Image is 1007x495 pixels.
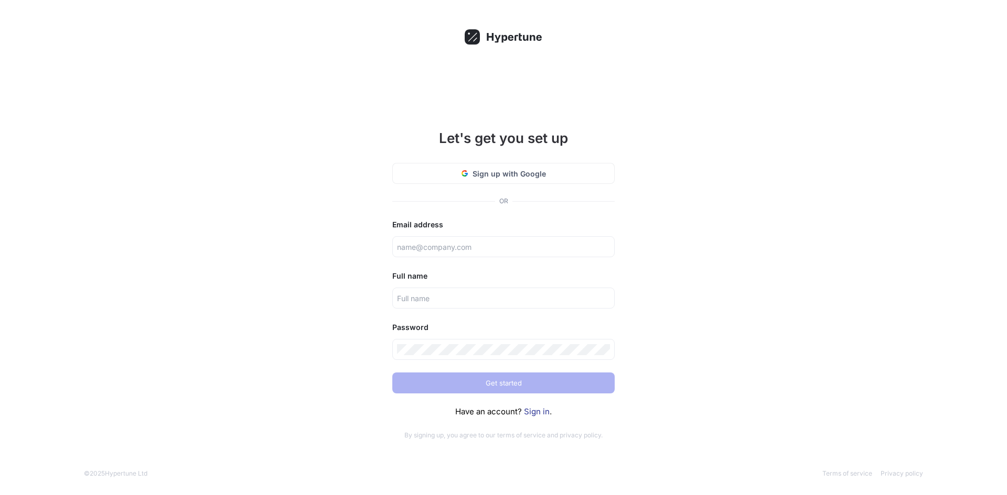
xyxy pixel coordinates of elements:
a: Terms of service [822,469,872,477]
a: Privacy policy [881,469,923,477]
div: OR [499,196,508,206]
button: Sign up with Google [392,163,615,184]
h1: Let's get you set up [392,128,615,148]
div: Email address [392,218,615,231]
div: Have an account? . [392,406,615,418]
span: Get started [486,380,522,386]
a: Sign in [524,406,550,416]
span: Sign up with Google [473,168,546,179]
p: By signing up, you agree to our and . [392,431,615,440]
div: Password [392,321,615,334]
div: © 2025 Hypertune Ltd [84,469,147,478]
div: Full name [392,270,615,282]
a: privacy policy [560,431,601,439]
button: Get started [392,372,615,393]
input: name@company.com [397,241,610,252]
a: terms of service [497,431,545,439]
input: Full name [397,293,610,304]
